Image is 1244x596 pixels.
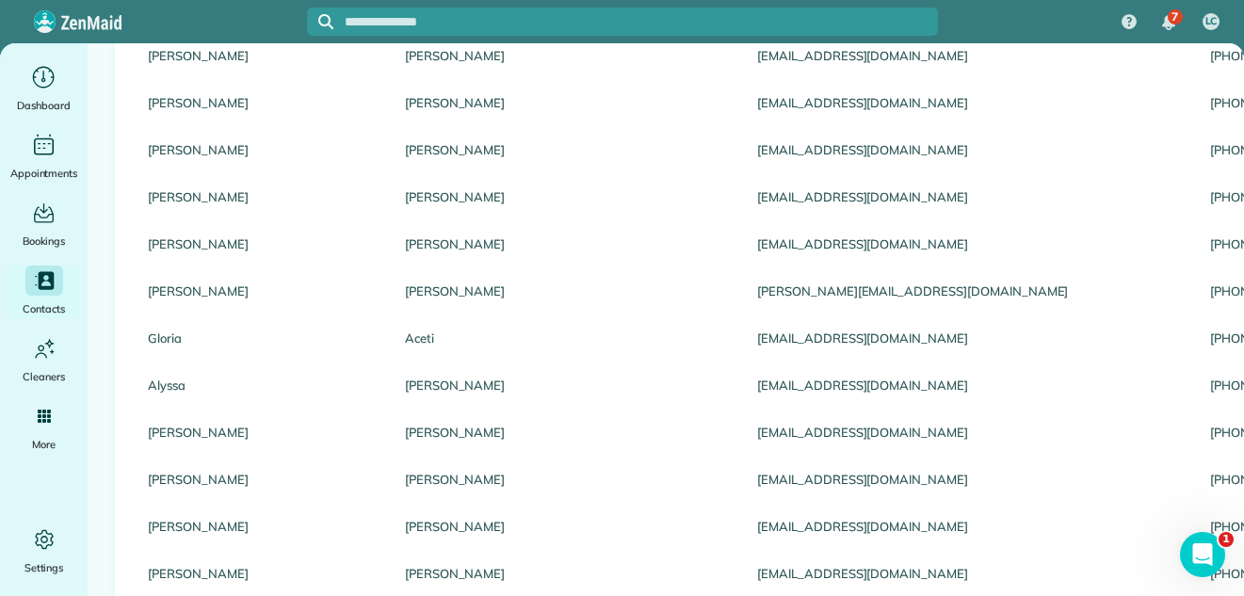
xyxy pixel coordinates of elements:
div: [EMAIL_ADDRESS][DOMAIN_NAME] [743,79,1196,126]
span: 1 [1219,532,1234,547]
a: Alyssa [148,379,377,392]
a: [PERSON_NAME] [405,520,729,533]
span: LC [1205,14,1218,29]
a: [PERSON_NAME] [405,237,729,250]
a: [PERSON_NAME] [405,426,729,439]
a: Gloria [148,331,377,345]
span: 7 [1171,9,1178,24]
a: Settings [8,524,80,577]
a: [PERSON_NAME] [148,426,377,439]
span: Cleaners [23,367,65,386]
a: [PERSON_NAME] [148,190,377,203]
a: [PERSON_NAME] [405,379,729,392]
a: [PERSON_NAME] [405,284,729,298]
a: [PERSON_NAME] [405,49,729,62]
a: [PERSON_NAME] [148,96,377,109]
div: [EMAIL_ADDRESS][DOMAIN_NAME] [743,126,1196,173]
div: [EMAIL_ADDRESS][DOMAIN_NAME] [743,456,1196,503]
span: Bookings [23,232,66,250]
a: [PERSON_NAME] [148,237,377,250]
div: [EMAIL_ADDRESS][DOMAIN_NAME] [743,220,1196,267]
div: [EMAIL_ADDRESS][DOMAIN_NAME] [743,32,1196,79]
span: Appointments [10,164,78,183]
a: Aceti [405,331,729,345]
div: [PERSON_NAME][EMAIL_ADDRESS][DOMAIN_NAME] [743,267,1196,314]
div: [EMAIL_ADDRESS][DOMAIN_NAME] [743,314,1196,362]
span: Settings [24,558,64,577]
button: Focus search [307,14,333,29]
a: [PERSON_NAME] [148,473,377,486]
a: Bookings [8,198,80,250]
iframe: Intercom live chat [1180,532,1225,577]
span: Contacts [23,299,65,318]
div: [EMAIL_ADDRESS][DOMAIN_NAME] [743,173,1196,220]
a: [PERSON_NAME] [148,143,377,156]
span: More [32,435,56,454]
a: [PERSON_NAME] [148,284,377,298]
a: Appointments [8,130,80,183]
a: [PERSON_NAME] [148,520,377,533]
div: [EMAIL_ADDRESS][DOMAIN_NAME] [743,362,1196,409]
a: [PERSON_NAME] [405,190,729,203]
a: [PERSON_NAME] [148,49,377,62]
span: Dashboard [17,96,71,115]
a: [PERSON_NAME] [148,567,377,580]
div: 7 unread notifications [1149,2,1188,43]
div: [EMAIL_ADDRESS][DOMAIN_NAME] [743,409,1196,456]
div: [EMAIL_ADDRESS][DOMAIN_NAME] [743,503,1196,550]
a: [PERSON_NAME] [405,473,729,486]
a: Dashboard [8,62,80,115]
a: [PERSON_NAME] [405,567,729,580]
svg: Focus search [318,14,333,29]
a: [PERSON_NAME] [405,143,729,156]
a: Contacts [8,266,80,318]
a: [PERSON_NAME] [405,96,729,109]
a: Cleaners [8,333,80,386]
